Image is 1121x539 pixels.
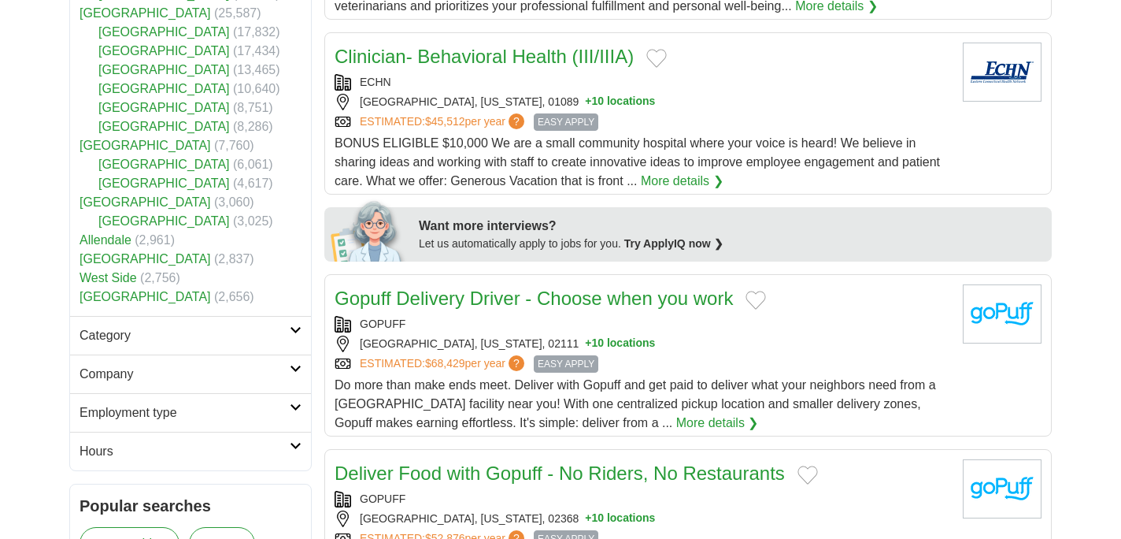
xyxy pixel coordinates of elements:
[335,511,950,527] div: [GEOGRAPHIC_DATA], [US_STATE], 02368
[509,113,524,129] span: ?
[70,316,311,355] a: Category
[80,195,211,209] a: [GEOGRAPHIC_DATA]
[98,82,230,95] a: [GEOGRAPHIC_DATA]
[360,493,405,505] a: GOPUFF
[80,326,290,345] h2: Category
[335,46,634,67] a: Clinician- Behavioral Health (III/IIIA)
[425,357,465,370] span: $68,429
[98,120,230,133] a: [GEOGRAPHIC_DATA]
[646,49,667,68] button: Add to favorite jobs
[585,511,655,527] button: +10 locations
[214,252,254,266] span: (2,837)
[963,284,1041,344] img: goPuff logo
[233,214,273,228] span: (3,025)
[335,94,950,110] div: [GEOGRAPHIC_DATA], [US_STATE], 01089
[233,82,280,95] span: (10,640)
[360,113,527,131] a: ESTIMATED:$45,512per year?
[80,139,211,152] a: [GEOGRAPHIC_DATA]
[641,172,723,191] a: More details ❯
[80,6,211,20] a: [GEOGRAPHIC_DATA]
[360,355,527,373] a: ESTIMATED:$68,429per year?
[70,432,311,470] a: Hours
[98,101,230,114] a: [GEOGRAPHIC_DATA]
[585,336,591,352] span: +
[419,236,1042,252] div: Let us automatically apply to jobs for you.
[419,217,1042,236] div: Want more interviews?
[534,355,598,373] span: EASY APPLY
[214,195,254,209] span: (3,060)
[335,136,940,188] span: BONUS ELIGIBLE $10,000 We are a small community hospital where your voice is heard! We believe in...
[70,393,311,432] a: Employment type
[98,63,230,76] a: [GEOGRAPHIC_DATA]
[585,336,655,352] button: +10 locations
[797,466,818,485] button: Add to favorite jobs
[233,63,280,76] span: (13,465)
[585,94,655,110] button: +10 locations
[233,25,280,39] span: (17,832)
[963,43,1041,102] img: ECHN logo
[214,290,254,303] span: (2,656)
[509,355,524,371] span: ?
[585,94,591,110] span: +
[80,365,290,384] h2: Company
[676,414,759,433] a: More details ❯
[80,290,211,303] a: [GEOGRAPHIC_DATA]
[233,101,273,114] span: (8,751)
[80,403,290,422] h2: Employment type
[585,511,591,527] span: +
[233,177,273,190] span: (4,617)
[233,120,273,133] span: (8,286)
[233,158,273,171] span: (6,061)
[360,76,391,88] a: ECHN
[98,25,230,39] a: [GEOGRAPHIC_DATA]
[214,6,261,20] span: (25,587)
[331,199,407,262] img: apply-iq-scientist.png
[335,463,785,484] a: Deliver Food with Gopuff - No Riders, No Restaurants
[214,139,254,152] span: (7,760)
[233,44,280,58] span: (17,434)
[98,158,230,171] a: [GEOGRAPHIC_DATA]
[624,237,723,250] a: Try ApplyIQ now ❯
[80,494,302,518] h2: Popular searches
[335,288,733,309] a: Gopuff Delivery Driver - Choose when you work
[140,271,180,284] span: (2,756)
[98,44,230,58] a: [GEOGRAPHIC_DATA]
[80,233,131,247] a: Allendale
[534,113,598,131] span: EASY APPLY
[98,214,230,228] a: [GEOGRAPHIC_DATA]
[70,355,311,393] a: Company
[745,291,766,310] button: Add to favorite jobs
[80,271,137,284] a: West Side
[335,378,936,429] span: Do more than make ends meet. Deliver with Gopuff and get paid to deliver what your neighbors need...
[98,177,230,190] a: [GEOGRAPHIC_DATA]
[80,442,290,461] h2: Hours
[425,115,465,128] span: $45,512
[80,252,211,266] a: [GEOGRAPHIC_DATA]
[135,233,175,247] span: (2,961)
[963,459,1041,519] img: goPuff logo
[360,318,405,330] a: GOPUFF
[335,336,950,352] div: [GEOGRAPHIC_DATA], [US_STATE], 02111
